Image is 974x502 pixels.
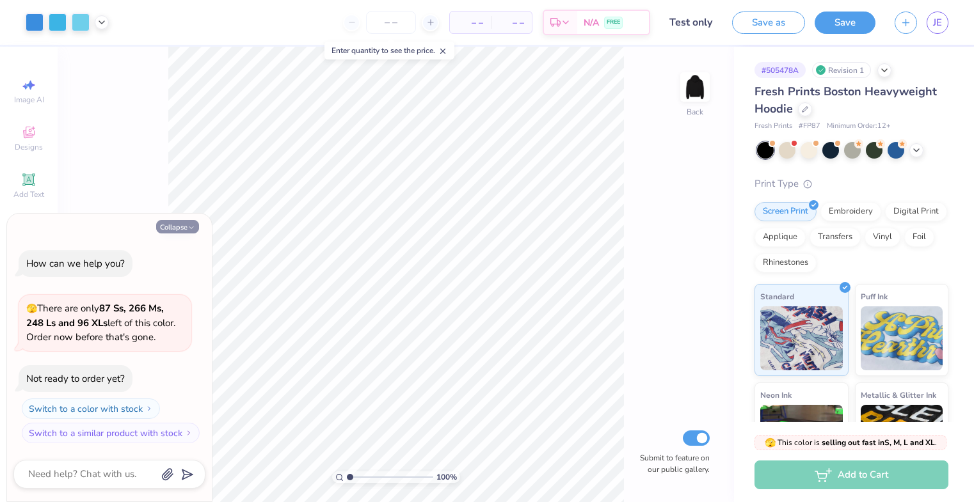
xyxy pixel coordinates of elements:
[861,405,943,469] img: Metallic & Glitter Ink
[185,429,193,437] img: Switch to a similar product with stock
[760,405,843,469] img: Neon Ink
[458,16,483,29] span: – –
[499,16,524,29] span: – –
[861,306,943,370] img: Puff Ink
[754,84,937,116] span: Fresh Prints Boston Heavyweight Hoodie
[26,302,37,315] span: 🫣
[822,437,935,448] strong: selling out fast in S, M, L and XL
[827,121,891,132] span: Minimum Order: 12 +
[933,15,942,30] span: JE
[13,189,44,200] span: Add Text
[607,18,620,27] span: FREE
[927,12,948,34] a: JE
[812,62,871,78] div: Revision 1
[22,398,160,419] button: Switch to a color with stock
[754,202,817,221] div: Screen Print
[15,142,43,152] span: Designs
[885,202,947,221] div: Digital Print
[366,11,416,34] input: – –
[584,16,599,29] span: N/A
[754,121,792,132] span: Fresh Prints
[324,42,454,59] div: Enter quantity to see the price.
[660,10,723,35] input: Untitled Design
[760,388,792,402] span: Neon Ink
[26,302,175,343] span: There are only left of this color. Order now before that's gone.
[26,257,125,270] div: How can we help you?
[633,452,710,475] label: Submit to feature on our public gallery.
[26,372,125,385] div: Not ready to order yet?
[760,290,794,303] span: Standard
[14,95,44,105] span: Image AI
[815,12,875,34] button: Save
[156,220,199,233] button: Collapse
[682,74,708,100] img: Back
[22,423,200,443] button: Switch to a similar product with stock
[765,437,776,449] span: 🫣
[732,12,805,34] button: Save as
[754,62,806,78] div: # 505478A
[26,302,164,329] strong: 87 Ss, 266 Ms, 248 Ls and 96 XLs
[861,290,888,303] span: Puff Ink
[760,306,843,370] img: Standard
[145,405,153,412] img: Switch to a color with stock
[810,228,861,247] div: Transfers
[904,228,934,247] div: Foil
[436,471,457,483] span: 100 %
[820,202,881,221] div: Embroidery
[765,437,937,448] span: This color is .
[754,228,806,247] div: Applique
[687,106,703,118] div: Back
[865,228,900,247] div: Vinyl
[754,253,817,272] div: Rhinestones
[754,176,948,191] div: Print Type
[861,388,936,402] span: Metallic & Glitter Ink
[799,121,820,132] span: # FP87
